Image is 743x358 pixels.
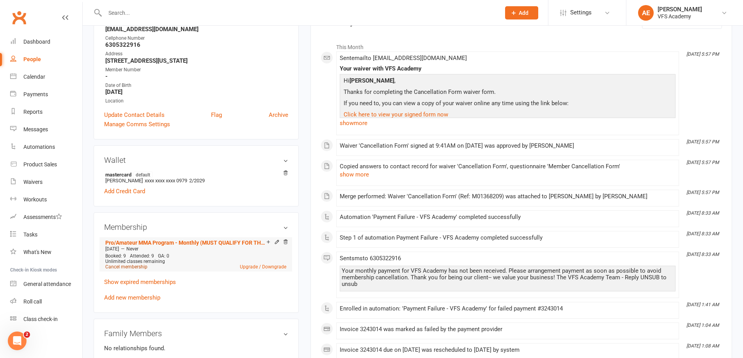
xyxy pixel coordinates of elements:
[10,226,82,243] a: Tasks
[105,26,288,33] strong: [EMAIL_ADDRESS][DOMAIN_NAME]
[10,86,82,103] a: Payments
[23,179,43,185] div: Waivers
[686,210,719,216] i: [DATE] 8:33 AM
[105,73,288,80] strong: -
[158,253,169,259] span: GA: 0
[349,77,394,84] strong: [PERSON_NAME]
[340,65,676,72] div: Your waiver with VFS Academy
[686,252,719,257] i: [DATE] 8:33 AM
[103,246,288,252] div: —
[340,235,676,241] div: Step 1 of automation Payment Failure - VFS Academy completed successfully
[340,326,676,333] div: Invoice 3243014 was marked as failed by the payment provider
[686,231,719,236] i: [DATE] 8:33 AM
[240,264,286,270] a: Upgrade / Downgrade
[10,121,82,138] a: Messages
[23,196,47,203] div: Workouts
[570,4,592,21] span: Settings
[686,51,719,57] i: [DATE] 5:57 PM
[126,246,138,252] span: Never
[10,191,82,208] a: Workouts
[344,111,448,118] a: Click here to view your signed form now
[686,323,719,328] i: [DATE] 1:04 AM
[104,187,145,196] a: Add Credit Card
[10,293,82,310] a: Roll call
[105,240,266,246] a: Pro/Amateur MMA Program - Monthly (MUST QUALIFY FOR THIS PROGRAM)
[638,5,654,21] div: AE
[686,302,719,307] i: [DATE] 1:41 AM
[10,156,82,173] a: Product Sales
[340,214,676,220] div: Automation 'Payment Failure - VFS Academy' completed successfully
[342,76,674,87] p: Hi ,
[340,305,676,312] div: Enrolled in automation: 'Payment Failure - VFS Academy' for failed payment #3243014
[340,347,676,353] div: Invoice 3243014 due on [DATE] was rescheduled to [DATE] by system
[130,253,154,259] span: Attended: 9
[9,8,29,27] a: Clubworx
[10,103,82,121] a: Reports
[133,171,153,178] span: default
[10,173,82,191] a: Waivers
[23,56,41,62] div: People
[10,33,82,51] a: Dashboard
[10,208,82,226] a: Assessments
[23,126,48,132] div: Messages
[340,255,401,262] span: Sent sms to 6305322916
[658,13,702,20] div: VFS Academy
[104,329,288,338] h3: Family Members
[104,294,160,301] a: Add new membership
[269,110,288,120] a: Archive
[340,163,676,170] div: Copied answers to contact record for waiver 'Cancellation Form', questionnaire 'Member Cancellati...
[105,253,126,259] span: Booked: 9
[105,171,284,178] strong: mastercard
[105,50,288,58] div: Address
[519,10,528,16] span: Add
[105,41,288,48] strong: 6305322916
[105,57,288,64] strong: [STREET_ADDRESS][US_STATE]
[23,144,55,150] div: Automations
[105,35,288,42] div: Cellphone Number
[211,110,222,120] a: Flag
[24,332,30,338] span: 2
[10,243,82,261] a: What's New
[342,268,674,287] div: Your monthly payment for VFS Academy has not been received. Please arrangement payment as soon as...
[340,55,467,62] span: Sent email to [EMAIL_ADDRESS][DOMAIN_NAME]
[104,170,288,185] li: [PERSON_NAME]
[340,193,676,200] div: Merge performed: Waiver 'Cancellation Form' (Ref: M01368209) was attached to [PERSON_NAME] by [PE...
[23,249,51,255] div: What's New
[105,97,288,105] div: Location
[105,82,288,89] div: Date of Birth
[10,138,82,156] a: Automations
[23,161,57,168] div: Product Sales
[340,170,369,179] button: show more
[105,259,165,264] span: Unlimited classes remaining
[23,316,58,322] div: Class check-in
[23,298,42,305] div: Roll call
[23,74,45,80] div: Calendar
[340,143,676,149] div: Waiver 'Cancellation Form' signed at 9:41AM on [DATE] was approved by [PERSON_NAME]
[104,120,170,129] a: Manage Comms Settings
[321,39,722,51] li: This Month
[23,281,71,287] div: General attendance
[105,246,119,252] span: [DATE]
[686,343,719,349] i: [DATE] 1:08 AM
[342,87,674,99] p: Thanks for completing the Cancellation Form waiver form.
[686,160,719,165] i: [DATE] 5:57 PM
[340,118,676,129] a: show more
[23,39,50,45] div: Dashboard
[10,310,82,328] a: Class kiosk mode
[104,110,165,120] a: Update Contact Details
[105,66,288,74] div: Member Number
[145,178,187,183] span: xxxx xxxx xxxx 0979
[10,51,82,68] a: People
[189,178,205,183] span: 2/2029
[103,7,495,18] input: Search...
[104,344,288,353] p: No relationships found.
[342,99,674,110] p: If you need to, you can view a copy of your waiver online any time using the link below:
[23,109,43,115] div: Reports
[104,279,176,286] a: Show expired memberships
[686,139,719,145] i: [DATE] 5:57 PM
[321,15,722,27] h3: Activity
[105,88,288,95] strong: [DATE]
[105,264,147,270] a: Cancel membership
[505,6,538,19] button: Add
[8,332,27,350] iframe: Intercom live chat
